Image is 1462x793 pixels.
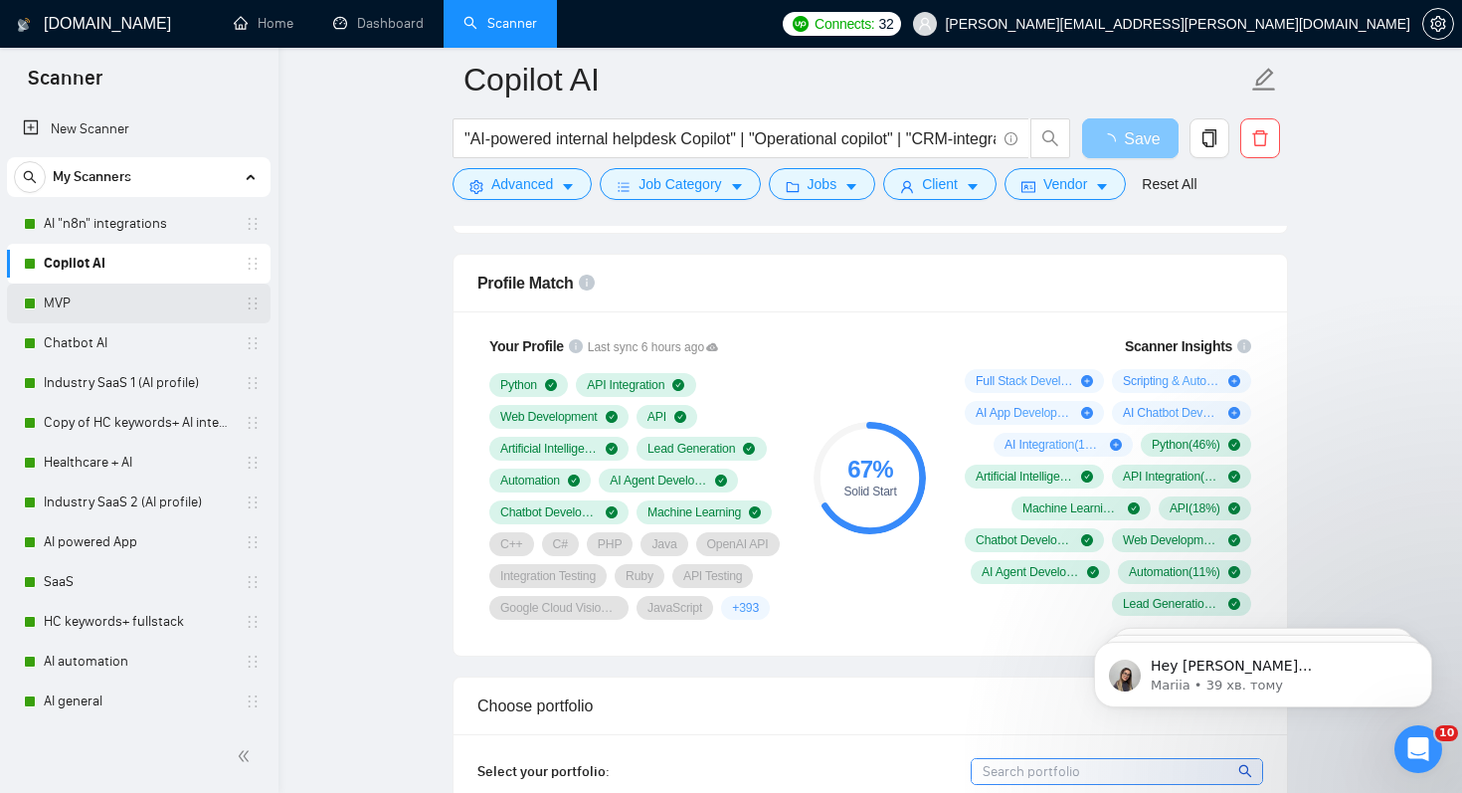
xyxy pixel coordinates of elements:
[972,759,1262,784] input: Search portfolio
[569,339,583,353] span: info-circle
[245,574,261,590] span: holder
[7,109,271,149] li: New Scanner
[477,275,574,292] span: Profile Match
[606,506,618,518] span: check-circle
[1030,118,1070,158] button: search
[561,179,575,194] span: caret-down
[883,168,997,200] button: userClientcaret-down
[553,536,568,552] span: C#
[17,9,31,41] img: logo
[1081,407,1093,419] span: plus-circle
[1228,439,1240,451] span: check-circle
[53,157,131,197] span: My Scanners
[44,522,233,562] a: AI powered App
[44,284,233,323] a: MVP
[1095,179,1109,194] span: caret-down
[1021,179,1035,194] span: idcard
[500,600,618,616] span: Google Cloud Vision API
[500,504,598,520] span: Chatbot Development
[1081,471,1093,483] span: check-circle
[489,338,564,354] span: Your Profile
[1125,339,1232,353] span: Scanner Insights
[1005,132,1017,145] span: info-circle
[1082,118,1179,158] button: Save
[14,161,46,193] button: search
[568,475,580,487] span: check-circle
[976,373,1073,389] span: Full Stack Development ( 36 %)
[44,363,233,403] a: Industry SaaS 1 (AI profile)
[44,204,233,244] a: AI "n8n" integrations
[976,532,1073,548] span: Chatbot Development ( 14 %)
[477,763,610,780] span: Select your portfolio:
[1152,437,1220,453] span: Python ( 46 %)
[464,126,996,151] input: Search Freelance Jobs...
[500,441,598,457] span: Artificial Intelligence
[463,55,1247,104] input: Scanner name...
[245,654,261,670] span: holder
[44,562,233,602] a: SaaS
[1087,566,1099,578] span: check-circle
[1422,16,1454,32] a: setting
[463,15,537,32] a: searchScanner
[651,536,676,552] span: Java
[245,495,261,510] span: holder
[1043,173,1087,195] span: Vendor
[1081,534,1093,546] span: check-circle
[922,173,958,195] span: Client
[1251,67,1277,93] span: edit
[715,475,727,487] span: check-circle
[500,473,560,489] span: Automation
[1128,502,1140,514] span: check-circle
[674,411,686,423] span: check-circle
[1142,173,1196,195] a: Reset All
[500,377,537,393] span: Python
[245,415,261,431] span: holder
[647,504,741,520] span: Machine Learning
[743,443,755,455] span: check-circle
[245,614,261,630] span: holder
[1005,168,1126,200] button: idcardVendorcaret-down
[245,216,261,232] span: holder
[1190,129,1228,147] span: copy
[500,536,523,552] span: C++
[878,13,893,35] span: 32
[1394,725,1442,773] iframe: Intercom live chat
[1435,725,1458,741] span: 10
[1240,118,1280,158] button: delete
[626,568,653,584] span: Ruby
[1189,118,1229,158] button: copy
[44,602,233,642] a: HC keywords+ fullstack
[815,13,874,35] span: Connects:
[1422,8,1454,40] button: setting
[786,179,800,194] span: folder
[477,678,1263,734] div: Choose portfolio
[707,536,769,552] span: OpenAI API
[1022,500,1120,516] span: Machine Learning ( 21 %)
[1423,16,1453,32] span: setting
[1228,502,1240,514] span: check-circle
[1170,500,1220,516] span: API ( 18 %)
[1031,129,1069,147] span: search
[234,15,293,32] a: homeHome
[610,473,707,489] span: AI Agent Development
[1123,596,1220,612] span: Lead Generation ( 11 %)
[683,568,743,584] span: API Testing
[1228,407,1240,419] span: plus-circle
[491,173,553,195] span: Advanced
[245,534,261,550] span: holder
[730,179,744,194] span: caret-down
[647,409,666,425] span: API
[44,642,233,682] a: AI automation
[245,455,261,471] span: holder
[469,179,483,194] span: setting
[545,379,557,391] span: check-circle
[44,244,233,284] a: Copilot AI
[732,600,759,616] span: + 393
[44,323,233,363] a: Chatbot AI
[647,441,735,457] span: Lead Generation
[587,377,664,393] span: API Integration
[966,179,980,194] span: caret-down
[1123,405,1220,421] span: AI Chatbot Development ( 11 %)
